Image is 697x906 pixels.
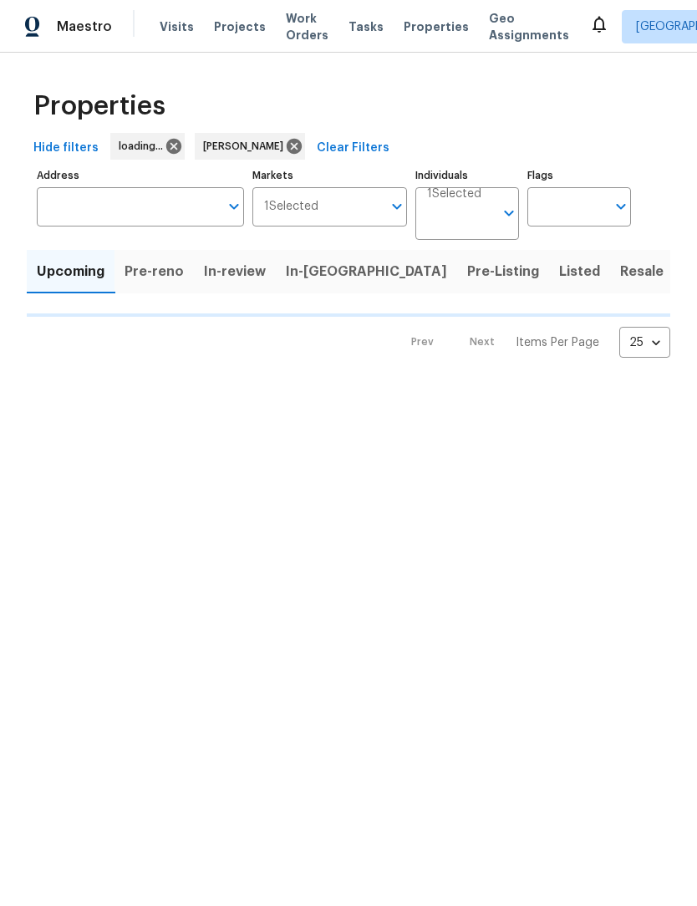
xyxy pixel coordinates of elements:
span: Projects [214,18,266,35]
span: Upcoming [37,260,104,283]
button: Open [222,195,246,218]
button: Open [609,195,633,218]
button: Hide filters [27,133,105,164]
span: Visits [160,18,194,35]
span: loading... [119,138,170,155]
span: Tasks [348,21,384,33]
span: 1 Selected [427,187,481,201]
label: Individuals [415,171,519,181]
nav: Pagination Navigation [395,327,670,358]
div: [PERSON_NAME] [195,133,305,160]
div: loading... [110,133,185,160]
span: Clear Filters [317,138,389,159]
label: Markets [252,171,408,181]
span: Resale [620,260,664,283]
label: Address [37,171,244,181]
p: Items Per Page [516,334,599,351]
span: Work Orders [286,10,328,43]
span: Maestro [57,18,112,35]
div: 25 [619,321,670,364]
span: In-review [204,260,266,283]
span: Pre-Listing [467,260,539,283]
button: Clear Filters [310,133,396,164]
span: Properties [33,98,165,115]
span: Pre-reno [125,260,184,283]
span: [PERSON_NAME] [203,138,290,155]
span: Listed [559,260,600,283]
label: Flags [527,171,631,181]
button: Open [385,195,409,218]
span: In-[GEOGRAPHIC_DATA] [286,260,447,283]
span: Hide filters [33,138,99,159]
button: Open [497,201,521,225]
span: Properties [404,18,469,35]
span: 1 Selected [264,200,318,214]
span: Geo Assignments [489,10,569,43]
